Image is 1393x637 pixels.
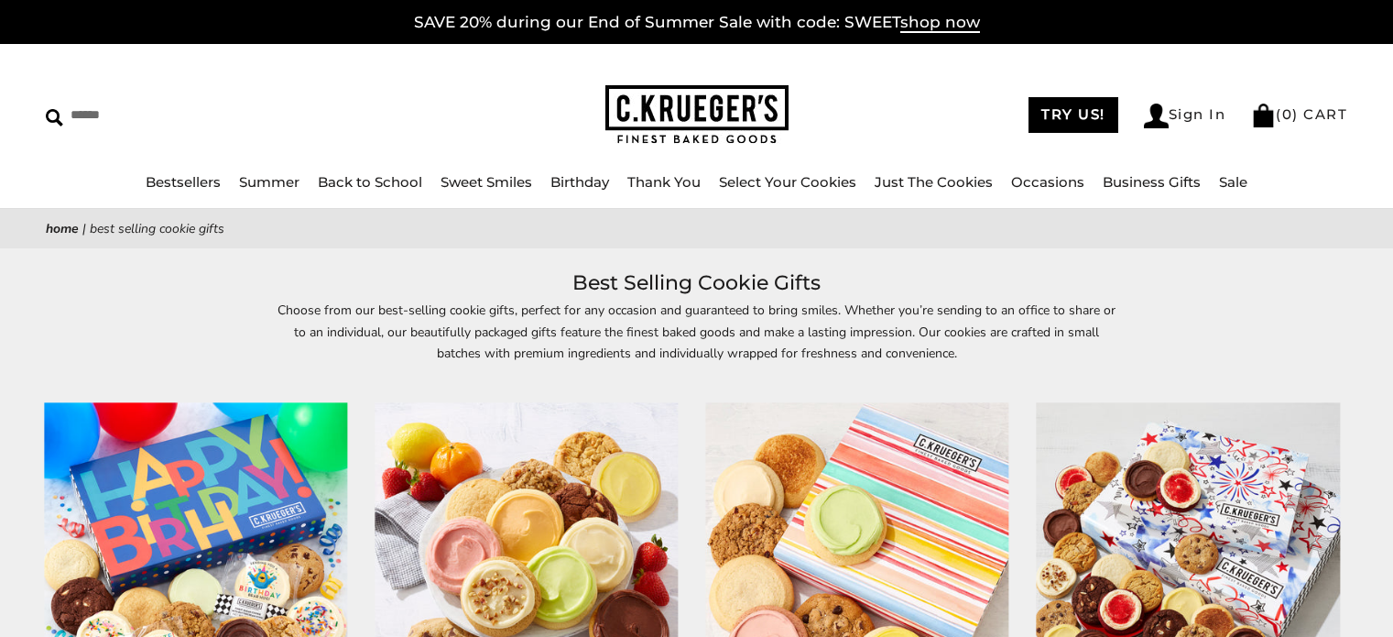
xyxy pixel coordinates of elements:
[46,218,1347,239] nav: breadcrumbs
[1282,105,1293,123] span: 0
[82,220,86,237] span: |
[1219,173,1247,191] a: Sale
[239,173,299,191] a: Summer
[414,13,980,33] a: SAVE 20% during our End of Summer Sale with code: SWEETshop now
[1011,173,1084,191] a: Occasions
[1144,104,1226,128] a: Sign In
[441,173,532,191] a: Sweet Smiles
[627,173,701,191] a: Thank You
[1103,173,1201,191] a: Business Gifts
[875,173,993,191] a: Just The Cookies
[46,101,354,129] input: Search
[46,220,79,237] a: Home
[1028,97,1118,133] a: TRY US!
[1144,104,1169,128] img: Account
[73,267,1320,300] h1: Best Selling Cookie Gifts
[318,173,422,191] a: Back to School
[900,13,980,33] span: shop now
[719,173,856,191] a: Select Your Cookies
[550,173,609,191] a: Birthday
[146,173,221,191] a: Bestsellers
[1251,104,1276,127] img: Bag
[1251,105,1347,123] a: (0) CART
[46,109,63,126] img: Search
[276,300,1118,384] p: Choose from our best-selling cookie gifts, perfect for any occasion and guaranteed to bring smile...
[605,85,789,145] img: C.KRUEGER'S
[90,220,224,237] span: Best Selling Cookie Gifts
